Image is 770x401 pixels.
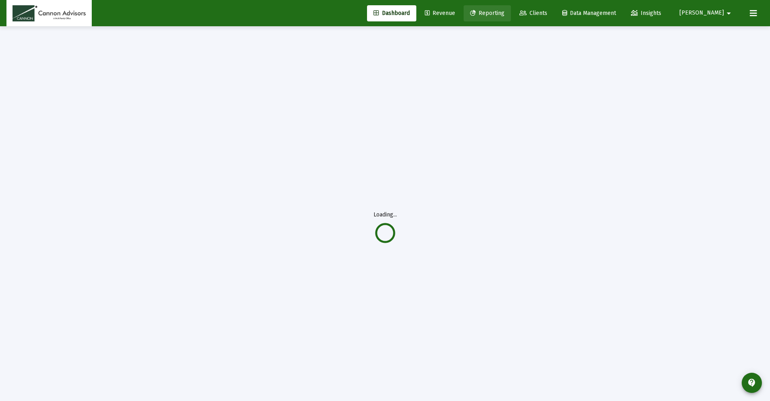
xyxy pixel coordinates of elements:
span: Data Management [562,10,616,17]
span: [PERSON_NAME] [679,10,724,17]
span: Revenue [425,10,455,17]
button: [PERSON_NAME] [670,5,743,21]
span: Dashboard [373,10,410,17]
mat-icon: arrow_drop_down [724,5,734,21]
span: Reporting [470,10,504,17]
a: Data Management [556,5,622,21]
a: Insights [624,5,668,21]
mat-icon: contact_support [747,378,757,388]
a: Dashboard [367,5,416,21]
span: Clients [519,10,547,17]
a: Clients [513,5,554,21]
img: Dashboard [13,5,86,21]
a: Revenue [418,5,462,21]
span: Insights [631,10,661,17]
a: Reporting [464,5,511,21]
